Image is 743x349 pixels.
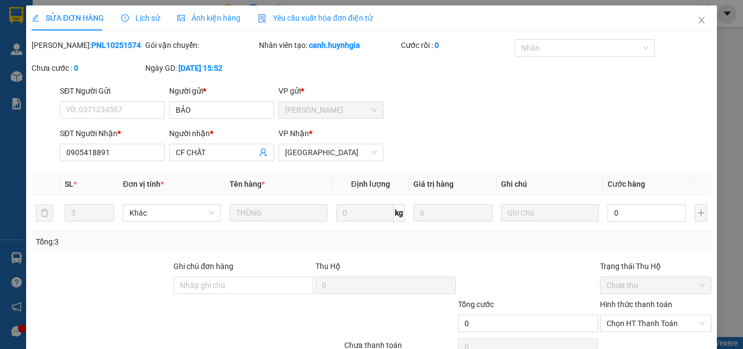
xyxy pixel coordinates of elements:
span: user-add [259,148,268,157]
span: clock-circle [121,14,129,22]
span: Đơn vị tính [123,180,164,188]
input: Ghi Chú [501,204,599,222]
span: Tên hàng [230,180,265,188]
span: VP Nhận [278,129,309,138]
span: Thu Hộ [315,262,340,271]
b: canh.huynhgia [309,41,360,50]
img: icon [258,14,267,23]
label: Hình thức thanh toán [600,300,672,309]
span: SỬA ĐƠN HÀNG [32,14,104,22]
span: Định lượng [351,180,389,188]
div: Người nhận [169,127,274,139]
span: SL [65,180,73,188]
span: Phạm Ngũ Lão [285,102,377,118]
span: close [697,16,706,25]
span: Tổng cước [458,300,494,309]
span: Khác [129,205,214,221]
span: edit [32,14,39,22]
input: VD: Bàn, Ghế [230,204,327,222]
b: 0 [74,64,78,72]
span: Yêu cầu xuất hóa đơn điện tử [258,14,373,22]
div: [PERSON_NAME]: [32,39,143,51]
span: Giá trị hàng [413,180,454,188]
div: Tổng: 3 [36,236,288,248]
label: Ghi chú đơn hàng [174,262,233,271]
div: SĐT Người Nhận [60,127,165,139]
span: Chưa thu [606,277,705,293]
div: VP gửi [278,85,383,97]
b: 0 [435,41,439,50]
span: Chọn HT Thanh Toán [606,315,705,332]
button: plus [695,204,707,222]
div: Ngày GD: [145,62,257,74]
div: Người gửi [169,85,274,97]
span: kg [394,204,405,222]
th: Ghi chú [497,174,603,195]
b: PNL10251574 [91,41,141,50]
div: Chưa cước : [32,62,143,74]
button: delete [36,204,53,222]
span: Ảnh kiện hàng [177,14,240,22]
div: Cước rồi : [401,39,512,51]
span: picture [177,14,185,22]
div: Trạng thái Thu Hộ [600,260,711,272]
span: Ninh Hòa [285,144,377,161]
div: Nhân viên tạo: [259,39,399,51]
span: Lịch sử [121,14,160,22]
input: Ghi chú đơn hàng [174,277,313,294]
div: SĐT Người Gửi [60,85,165,97]
div: Gói vận chuyển: [145,39,257,51]
span: Cước hàng [608,180,645,188]
b: [DATE] 15:52 [178,64,222,72]
input: 0 [413,204,492,222]
button: Close [686,5,717,36]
